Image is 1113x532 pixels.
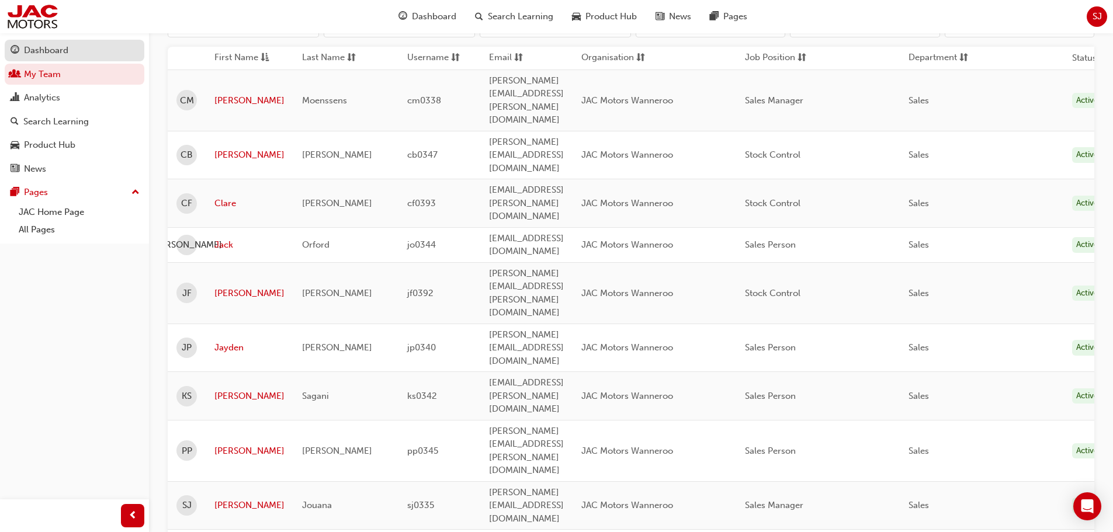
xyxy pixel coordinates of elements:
div: Active [1072,196,1102,211]
span: sorting-icon [347,51,356,65]
a: [PERSON_NAME] [214,499,285,512]
span: Orford [302,239,330,250]
span: [PERSON_NAME] [302,198,372,208]
span: JAC Motors Wanneroo [581,446,673,456]
span: SJ [182,499,192,512]
span: guage-icon [11,46,19,56]
span: [PERSON_NAME][EMAIL_ADDRESS][DOMAIN_NAME] [489,329,564,366]
span: KS [182,390,192,403]
span: JAC Motors Wanneroo [581,149,673,160]
a: [PERSON_NAME] [214,148,285,162]
span: chart-icon [11,93,19,103]
div: Analytics [24,91,60,105]
span: JAC Motors Wanneroo [581,342,673,353]
span: people-icon [11,69,19,80]
button: Usernamesorting-icon [407,51,471,65]
span: Sales [909,198,929,208]
button: Pages [5,182,144,203]
a: Jack [214,238,285,252]
span: [PERSON_NAME] [302,446,372,456]
span: jo0344 [407,239,436,250]
span: Search Learning [488,10,553,23]
span: news-icon [11,164,19,175]
span: First Name [214,51,258,65]
span: car-icon [572,9,581,24]
button: Job Positionsorting-icon [745,51,809,65]
a: Analytics [5,87,144,109]
span: JF [182,287,192,300]
span: Sales Person [745,391,796,401]
a: [PERSON_NAME] [214,287,285,300]
span: Product Hub [585,10,637,23]
span: CM [180,94,194,107]
span: Dashboard [412,10,456,23]
a: [PERSON_NAME] [214,390,285,403]
span: PP [182,444,192,458]
div: News [24,162,46,176]
span: cm0338 [407,95,441,106]
span: Sales [909,446,929,456]
button: SJ [1087,6,1107,27]
a: My Team [5,64,144,85]
span: [PERSON_NAME] [302,288,372,298]
span: cb0347 [407,149,438,160]
a: Product Hub [5,134,144,156]
span: Sales Manager [745,500,803,510]
span: pages-icon [11,187,19,198]
a: car-iconProduct Hub [563,5,646,29]
span: Sales [909,288,929,298]
span: [PERSON_NAME][EMAIL_ADDRESS][DOMAIN_NAME] [489,487,564,524]
span: [PERSON_NAME] [152,238,222,252]
img: jac-portal [6,4,59,30]
span: JAC Motors Wanneroo [581,198,673,208]
a: pages-iconPages [701,5,757,29]
span: Sales [909,95,929,106]
span: JAC Motors Wanneroo [581,239,673,250]
div: Dashboard [24,44,68,57]
span: Sales Person [745,446,796,456]
span: Department [909,51,957,65]
span: up-icon [131,185,140,200]
span: [PERSON_NAME][EMAIL_ADDRESS][PERSON_NAME][DOMAIN_NAME] [489,75,564,126]
div: Active [1072,93,1102,109]
a: Clare [214,197,285,210]
span: search-icon [475,9,483,24]
span: pp0345 [407,446,438,456]
div: Active [1072,498,1102,513]
span: sorting-icon [514,51,523,65]
span: search-icon [11,117,19,127]
span: Stock Control [745,198,800,208]
span: [PERSON_NAME][EMAIL_ADDRESS][PERSON_NAME][DOMAIN_NAME] [489,426,564,476]
a: search-iconSearch Learning [466,5,563,29]
span: car-icon [11,140,19,151]
span: [EMAIL_ADDRESS][PERSON_NAME][DOMAIN_NAME] [489,185,564,221]
span: Username [407,51,449,65]
span: sorting-icon [798,51,806,65]
span: jp0340 [407,342,436,353]
span: prev-icon [129,509,137,523]
span: Sagani [302,391,329,401]
div: Active [1072,147,1102,163]
span: JAC Motors Wanneroo [581,391,673,401]
span: sorting-icon [959,51,968,65]
span: [PERSON_NAME] [302,149,372,160]
span: JAC Motors Wanneroo [581,500,673,510]
span: cf0393 [407,198,436,208]
span: JAC Motors Wanneroo [581,95,673,106]
span: JAC Motors Wanneroo [581,288,673,298]
a: guage-iconDashboard [389,5,466,29]
span: news-icon [656,9,664,24]
span: Sales [909,500,929,510]
div: Pages [24,186,48,199]
span: sorting-icon [451,51,460,65]
button: First Nameasc-icon [214,51,279,65]
a: [PERSON_NAME] [214,94,285,107]
span: Organisation [581,51,634,65]
div: Active [1072,286,1102,301]
a: [PERSON_NAME] [214,444,285,458]
span: Email [489,51,512,65]
button: Organisationsorting-icon [581,51,646,65]
span: sorting-icon [636,51,645,65]
a: News [5,158,144,180]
